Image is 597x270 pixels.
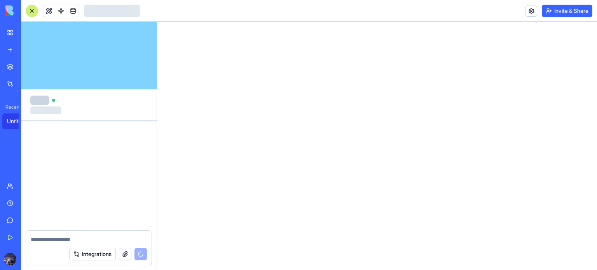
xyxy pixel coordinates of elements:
span: Recent [2,104,19,110]
img: logo [5,5,54,16]
img: ACg8ocI1dBXTA1wHTSKBVIYZ43TA08hJZVNuz0Bgy8b9eYlWWhyq4pj9=s96-c [4,253,16,265]
button: Invite & Share [542,5,592,17]
div: Untitled App [7,117,29,125]
button: Integrations [69,248,116,260]
a: Untitled App [2,113,33,129]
